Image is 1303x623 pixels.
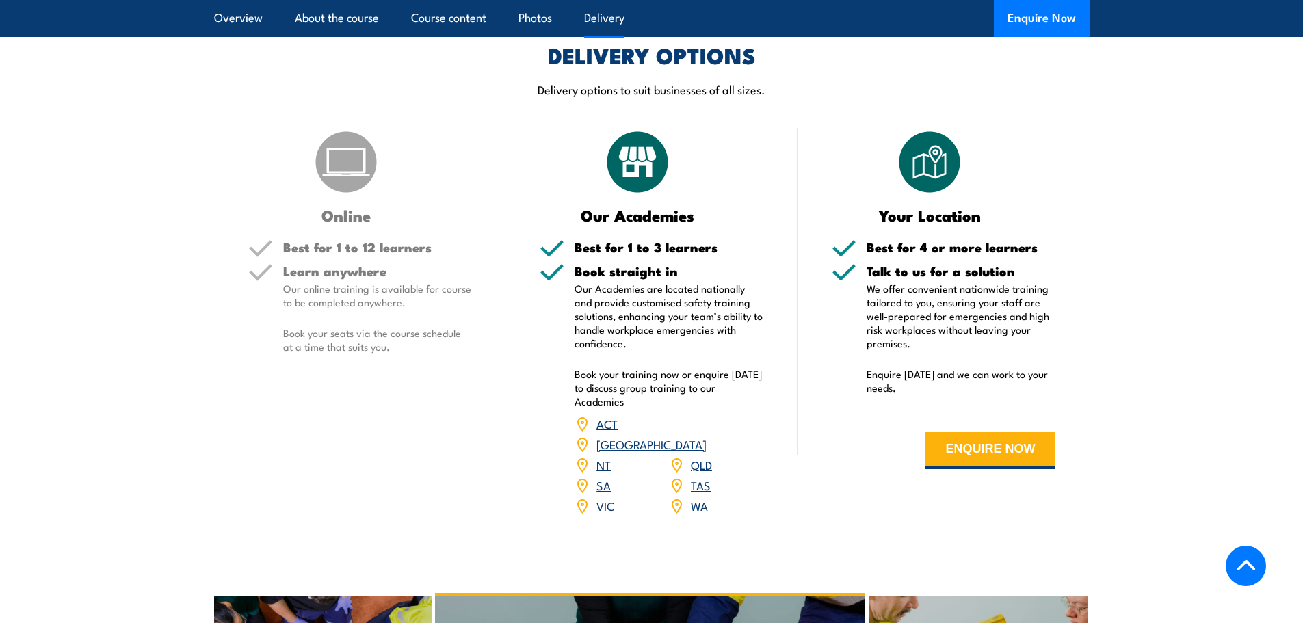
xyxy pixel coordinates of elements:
a: NT [596,456,611,473]
h5: Best for 1 to 12 learners [283,241,472,254]
h5: Best for 4 or more learners [867,241,1055,254]
h5: Talk to us for a solution [867,265,1055,278]
p: Our online training is available for course to be completed anywhere. [283,282,472,309]
h5: Best for 1 to 3 learners [575,241,763,254]
h5: Book straight in [575,265,763,278]
p: Book your training now or enquire [DATE] to discuss group training to our Academies [575,367,763,408]
h3: Online [248,207,445,223]
h5: Learn anywhere [283,265,472,278]
h2: DELIVERY OPTIONS [548,45,756,64]
h3: Our Academies [540,207,736,223]
a: QLD [691,456,712,473]
a: TAS [691,477,711,493]
p: Enquire [DATE] and we can work to your needs. [867,367,1055,395]
a: VIC [596,497,614,514]
button: ENQUIRE NOW [925,432,1055,469]
p: Book your seats via the course schedule at a time that suits you. [283,326,472,354]
a: WA [691,497,708,514]
p: Delivery options to suit businesses of all sizes. [214,81,1090,97]
p: Our Academies are located nationally and provide customised safety training solutions, enhancing ... [575,282,763,350]
a: [GEOGRAPHIC_DATA] [596,436,707,452]
a: ACT [596,415,618,432]
a: SA [596,477,611,493]
h3: Your Location [832,207,1028,223]
p: We offer convenient nationwide training tailored to you, ensuring your staff are well-prepared fo... [867,282,1055,350]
